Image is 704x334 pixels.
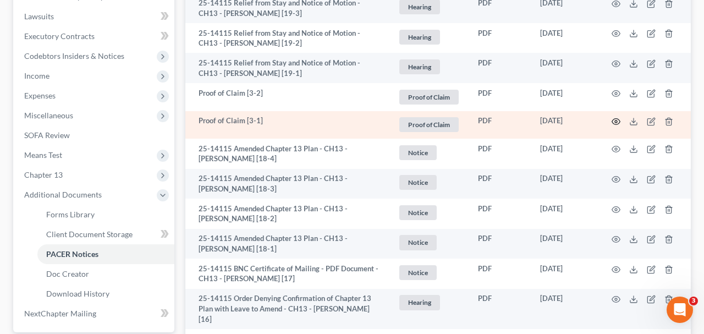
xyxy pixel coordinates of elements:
a: Lawsuits [15,7,174,26]
td: [DATE] [531,83,598,111]
span: Hearing [399,295,440,310]
span: Notice [399,235,437,250]
td: PDF [469,23,531,53]
span: Income [24,71,50,80]
td: 25-14115 BNC Certificate of Mailing - PDF Document - CH13 - [PERSON_NAME] [17] [185,259,389,289]
a: Proof of Claim [398,116,460,134]
a: Proof of Claim [398,88,460,106]
span: Expenses [24,91,56,100]
td: [DATE] [531,53,598,83]
span: Proof of Claim [399,90,459,105]
a: SOFA Review [15,125,174,145]
a: Notice [398,144,460,162]
td: [DATE] [531,289,598,329]
td: 25-14115 Order Denying Confirmation of Chapter 13 Plan with Leave to Amend - CH13 - [PERSON_NAME]... [185,289,389,329]
td: [DATE] [531,139,598,169]
td: [DATE] [531,169,598,199]
span: Codebtors Insiders & Notices [24,51,124,61]
a: Client Document Storage [37,225,174,244]
span: Hearing [399,30,440,45]
td: 25-14115 Amended Chapter 13 Plan - CH13 - [PERSON_NAME] [18-1] [185,229,389,259]
span: Executory Contracts [24,31,95,41]
td: PDF [469,289,531,329]
span: NextChapter Mailing [24,309,96,318]
span: SOFA Review [24,130,70,140]
a: Forms Library [37,205,174,225]
a: Hearing [398,28,460,46]
td: PDF [469,229,531,259]
a: PACER Notices [37,244,174,264]
span: PACER Notices [46,249,98,259]
td: 25-14115 Amended Chapter 13 Plan - CH13 - [PERSON_NAME] [18-2] [185,199,389,229]
td: PDF [469,259,531,289]
span: Notice [399,205,437,220]
a: NextChapter Mailing [15,304,174,324]
a: Hearing [398,293,460,311]
iframe: Intercom live chat [667,297,693,323]
span: Client Document Storage [46,229,133,239]
a: Doc Creator [37,264,174,284]
td: 25-14115 Amended Chapter 13 Plan - CH13 - [PERSON_NAME] [18-4] [185,139,389,169]
a: Download History [37,284,174,304]
span: Notice [399,265,437,280]
td: [DATE] [531,111,598,139]
span: Notice [399,175,437,190]
span: Notice [399,145,437,160]
td: PDF [469,199,531,229]
span: Doc Creator [46,269,89,278]
a: Executory Contracts [15,26,174,46]
span: Hearing [399,59,440,74]
td: PDF [469,169,531,199]
a: Hearing [398,58,460,76]
td: 25-14115 Amended Chapter 13 Plan - CH13 - [PERSON_NAME] [18-3] [185,169,389,199]
a: Notice [398,264,460,282]
a: Notice [398,173,460,191]
span: Means Test [24,150,62,160]
td: 25-14115 Relief from Stay and Notice of Motion - CH13 - [PERSON_NAME] [19-1] [185,53,389,83]
td: [DATE] [531,199,598,229]
td: 25-14115 Relief from Stay and Notice of Motion - CH13 - [PERSON_NAME] [19-2] [185,23,389,53]
span: Download History [46,289,109,298]
span: Miscellaneous [24,111,73,120]
span: 3 [689,297,698,305]
td: [DATE] [531,259,598,289]
td: PDF [469,83,531,111]
td: [DATE] [531,229,598,259]
a: Notice [398,233,460,251]
td: [DATE] [531,23,598,53]
span: Proof of Claim [399,117,459,132]
a: Notice [398,204,460,222]
td: Proof of Claim [3-1] [185,111,389,139]
td: PDF [469,139,531,169]
td: PDF [469,111,531,139]
td: Proof of Claim [3-2] [185,83,389,111]
span: Additional Documents [24,190,102,199]
span: Chapter 13 [24,170,63,179]
span: Forms Library [46,210,95,219]
td: PDF [469,53,531,83]
span: Lawsuits [24,12,54,21]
